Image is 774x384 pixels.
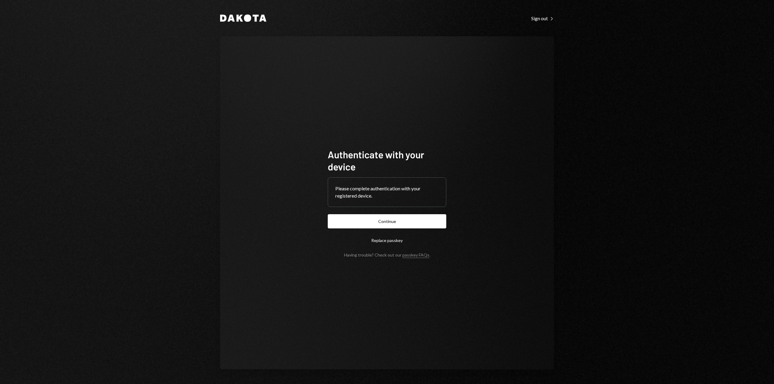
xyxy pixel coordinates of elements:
a: passkey FAQs [402,252,429,258]
div: Please complete authentication with your registered device. [335,185,439,199]
h1: Authenticate with your device [328,148,446,173]
a: Sign out [531,15,554,21]
div: Having trouble? Check out our . [344,252,430,257]
button: Continue [328,214,446,228]
button: Replace passkey [328,233,446,247]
